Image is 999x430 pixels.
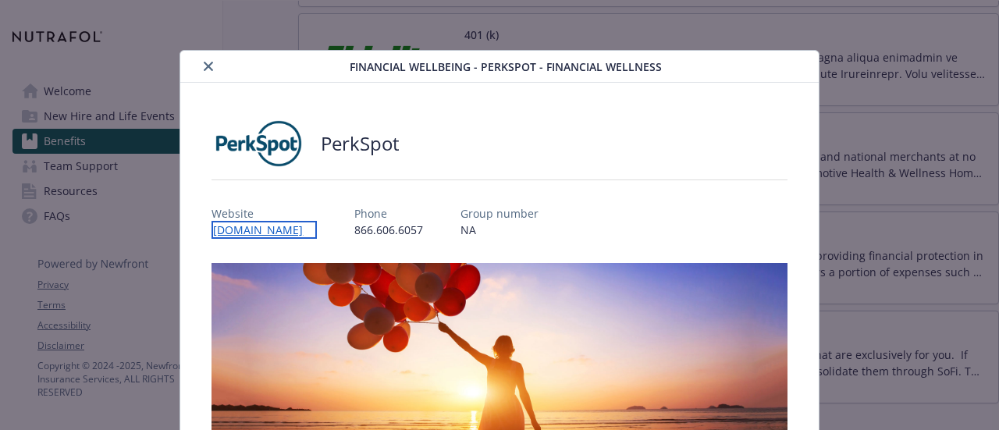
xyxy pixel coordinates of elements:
[212,221,317,239] a: [DOMAIN_NAME]
[354,205,423,222] p: Phone
[460,205,539,222] p: Group number
[212,120,305,167] img: PerkSpot
[350,59,662,75] span: Financial Wellbeing - PerkSpot - Financial Wellness
[354,222,423,238] p: 866.606.6057
[212,205,317,222] p: Website
[460,222,539,238] p: NA
[199,57,218,76] button: close
[321,130,400,157] h2: PerkSpot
